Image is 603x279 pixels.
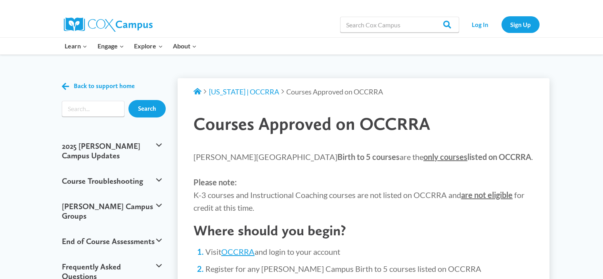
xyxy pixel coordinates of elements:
[463,16,540,33] nav: Secondary Navigation
[58,133,166,168] button: 2025 [PERSON_NAME] Campus Updates
[134,41,163,51] span: Explore
[58,229,166,254] button: End of Course Assessments
[205,263,534,274] li: Register for any [PERSON_NAME] Campus Birth to 5 courses listed on OCCRRA
[463,16,498,33] a: Log In
[62,81,135,92] a: Back to support home
[64,17,153,32] img: Cox Campus
[423,152,531,162] strong: listed on OCCRRA
[58,168,166,194] button: Course Troubleshooting
[423,152,467,162] span: only courses
[65,41,87,51] span: Learn
[193,150,534,214] p: [PERSON_NAME][GEOGRAPHIC_DATA] are the . K-3 courses and Instructional Coaching courses are not l...
[286,87,383,96] span: Courses Approved on OCCRRA
[193,113,430,134] span: Courses Approved on OCCRRA
[221,247,255,256] a: OCCRRA
[502,16,540,33] a: Sign Up
[193,222,534,239] h2: Where should you begin?
[62,101,125,117] input: Search input
[205,246,534,257] li: Visit and login to your account
[337,152,400,162] strong: Birth to 5 courses
[193,177,237,187] strong: Please note:
[98,41,124,51] span: Engage
[193,87,201,96] a: Support Home
[60,38,202,54] nav: Primary Navigation
[340,17,459,33] input: Search Cox Campus
[74,82,135,90] span: Back to support home
[173,41,197,51] span: About
[209,87,279,96] a: [US_STATE] | OCCRRA
[62,101,125,117] form: Search form
[58,194,166,229] button: [PERSON_NAME] Campus Groups
[461,190,513,200] strong: are not eligible
[128,100,166,117] input: Search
